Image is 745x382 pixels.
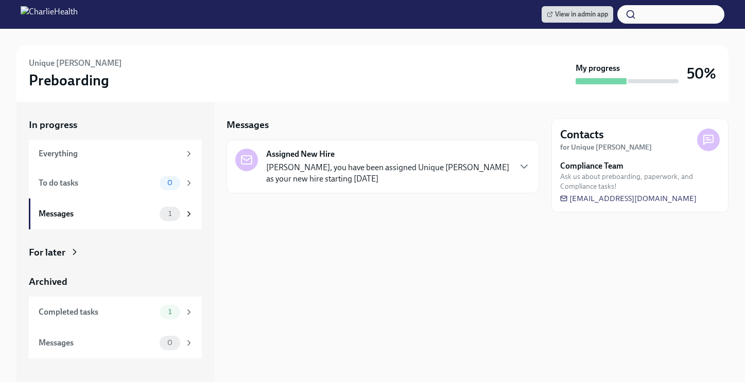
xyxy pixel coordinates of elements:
strong: My progress [576,63,620,74]
div: To do tasks [39,177,155,189]
a: View in admin app [542,6,613,23]
a: To do tasks0 [29,168,202,198]
span: 0 [161,339,179,347]
a: [EMAIL_ADDRESS][DOMAIN_NAME] [560,193,697,204]
h3: Preboarding [29,71,109,89]
p: [PERSON_NAME], you have been assigned Unique [PERSON_NAME] as your new hire starting [DATE] [266,162,510,185]
img: CharlieHealth [21,6,78,23]
a: Archived [29,275,202,288]
h3: 50% [687,64,716,83]
h6: Unique [PERSON_NAME] [29,58,122,69]
strong: Compliance Team [560,160,623,172]
strong: for Unique [PERSON_NAME] [560,143,652,152]
a: Completed tasks1 [29,297,202,328]
a: For later [29,246,202,259]
h4: Contacts [560,127,604,142]
strong: Assigned New Hire [266,149,335,160]
span: Ask us about preboarding, paperwork, and Compliance tasks! [560,172,720,191]
span: View in admin app [547,9,608,20]
a: In progress [29,118,202,132]
div: Messages [39,337,155,349]
div: For later [29,246,65,259]
a: Messages0 [29,328,202,358]
a: Messages1 [29,198,202,229]
span: 0 [161,179,179,187]
span: 1 [162,210,178,217]
div: Everything [39,148,180,159]
div: Completed tasks [39,306,155,318]
span: 1 [162,308,178,316]
div: Messages [39,208,155,220]
h5: Messages [227,118,269,132]
a: Everything [29,140,202,168]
